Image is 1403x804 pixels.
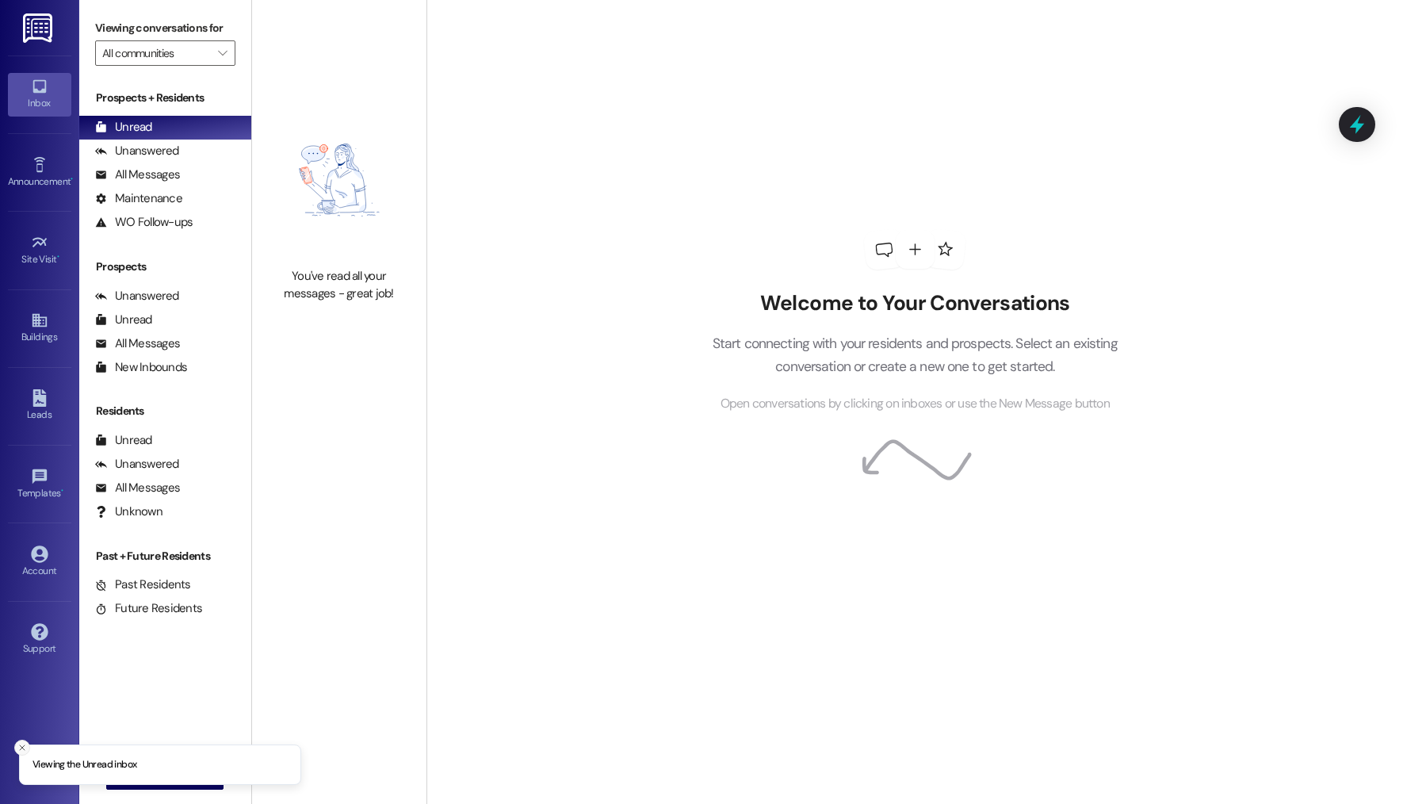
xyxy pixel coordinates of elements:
div: Maintenance [95,190,182,207]
span: • [61,485,63,496]
input: All communities [102,40,210,66]
i:  [218,47,227,59]
div: All Messages [95,167,180,183]
div: Unread [95,432,152,449]
div: Past + Future Residents [79,548,251,565]
div: WO Follow-ups [95,214,193,231]
a: Inbox [8,73,71,116]
div: Unanswered [95,143,179,159]
div: Future Residents [95,600,202,617]
div: Unread [95,312,152,328]
div: You've read all your messages - great job! [270,268,409,302]
div: All Messages [95,480,180,496]
div: Unread [95,119,152,136]
p: Viewing the Unread inbox [32,758,136,772]
a: Buildings [8,307,71,350]
a: Site Visit • [8,229,71,272]
a: Leads [8,385,71,427]
a: Account [8,541,71,584]
div: Unanswered [95,456,179,473]
p: Start connecting with your residents and prospects. Select an existing conversation or create a n... [688,332,1141,377]
div: Past Residents [95,576,191,593]
label: Viewing conversations for [95,16,235,40]
div: Residents [79,403,251,419]
div: New Inbounds [95,359,187,376]
button: Close toast [14,740,30,756]
div: Prospects + Residents [79,90,251,106]
span: Open conversations by clicking on inboxes or use the New Message button [721,394,1110,414]
div: Unanswered [95,288,179,304]
div: All Messages [95,335,180,352]
a: Templates • [8,463,71,506]
a: Support [8,618,71,661]
img: ResiDesk Logo [23,13,55,43]
div: Prospects [79,258,251,275]
h2: Welcome to Your Conversations [688,291,1141,316]
span: • [71,174,73,185]
span: • [57,251,59,262]
div: Unknown [95,503,162,520]
img: empty-state [270,100,409,261]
